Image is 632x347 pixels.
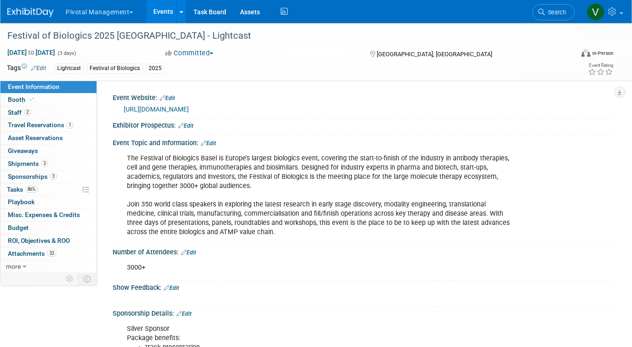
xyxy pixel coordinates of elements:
a: Edit [160,95,175,101]
div: 2025 [146,64,164,73]
span: (3 days) [57,50,76,56]
span: Booth [8,96,36,103]
span: Playbook [8,198,35,206]
span: Travel Reservations [8,121,73,129]
a: Misc. Expenses & Credits [0,209,96,221]
a: [URL][DOMAIN_NAME] [124,106,189,113]
span: more [6,263,21,270]
span: [GEOGRAPHIC_DATA], [GEOGRAPHIC_DATA] [377,51,492,58]
span: 33 [47,250,56,257]
div: Event Rating [588,63,613,68]
a: Travel Reservations1 [0,119,96,131]
div: Lightcast [54,64,84,73]
span: Giveaways [8,147,38,154]
a: Edit [178,123,193,129]
div: In-Person [592,50,614,57]
div: Number of Attendees: [113,245,614,257]
span: to [27,49,36,56]
span: [DATE] [DATE] [7,48,55,57]
span: 2 [24,109,31,116]
i: Booth reservation complete [30,97,34,102]
a: Shipments3 [0,158,96,170]
span: Event Information [8,83,60,90]
a: Staff2 [0,106,96,119]
a: Edit [176,311,192,317]
div: Festival of Biologics [87,64,143,73]
a: ROI, Objectives & ROO [0,235,96,247]
a: Sponsorships3 [0,171,96,183]
div: Exhibitor Prospectus: [113,118,614,130]
img: Valerie Weld [587,3,604,21]
a: Tasks86% [0,183,96,196]
td: Personalize Event Tab Strip [62,273,78,285]
td: Tags [7,63,46,74]
span: Misc. Expenses & Credits [8,211,80,218]
span: 86% [25,186,38,193]
a: Booth [0,94,96,106]
div: 3000+ [120,259,516,277]
td: Toggle Event Tabs [78,273,97,285]
span: Budget [8,224,29,231]
div: Festival of Biologics 2025 [GEOGRAPHIC_DATA] - Lightcast [4,28,562,44]
div: Event Topic and Information: [113,136,614,148]
span: Asset Reservations [8,134,63,141]
a: more [0,260,96,273]
a: Attachments33 [0,247,96,260]
div: The Festival of Biologics Basel is Europe’s largest biologics event, covering the start-to-finish... [120,149,516,242]
span: Sponsorships [8,173,57,180]
a: Budget [0,222,96,234]
div: Event Website: [113,91,614,103]
span: Shipments [8,160,48,167]
a: Playbook [0,196,96,208]
a: Giveaways [0,145,96,157]
span: ROI, Objectives & ROO [8,237,70,244]
span: 1 [66,122,73,129]
img: ExhibitDay [7,8,54,17]
a: Edit [201,140,216,147]
a: Edit [31,65,46,71]
a: Asset Reservations [0,132,96,144]
a: Edit [181,249,196,256]
div: Show Feedback: [113,281,614,293]
button: Committed [162,48,217,58]
div: Event Format [524,48,614,62]
a: Search [532,4,575,20]
span: Search [545,9,566,16]
a: Event Information [0,81,96,93]
span: Staff [8,109,31,116]
span: 3 [41,160,48,167]
a: Edit [164,285,179,291]
div: Sponsorship Details: [113,306,614,318]
span: Attachments [8,250,56,257]
span: Tasks [7,186,38,193]
span: 3 [50,173,57,180]
img: Format-Inperson.png [581,49,590,57]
